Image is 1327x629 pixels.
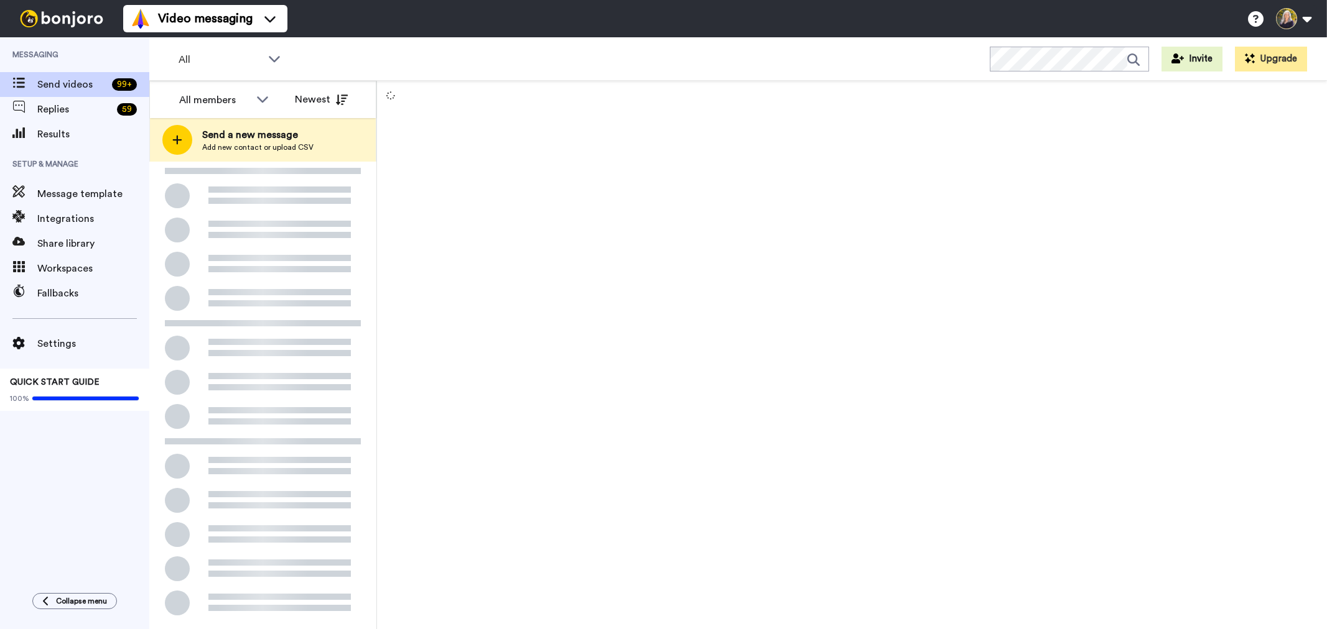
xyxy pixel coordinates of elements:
button: Collapse menu [32,593,117,609]
button: Newest [286,87,357,112]
div: 59 [117,103,137,116]
span: QUICK START GUIDE [10,378,100,387]
span: Settings [37,336,149,351]
div: 99 + [112,78,137,91]
span: Integrations [37,211,149,226]
span: Workspaces [37,261,149,276]
span: Replies [37,102,112,117]
span: Send videos [37,77,107,92]
span: Fallbacks [37,286,149,301]
img: bj-logo-header-white.svg [15,10,108,27]
div: All members [179,93,250,108]
span: Send a new message [202,127,314,142]
span: Message template [37,186,149,201]
span: All [179,52,262,67]
span: Add new contact or upload CSV [202,142,314,152]
button: Upgrade [1235,47,1307,71]
span: 100% [10,393,29,403]
span: Collapse menu [56,596,107,606]
span: Video messaging [158,10,253,27]
button: Invite [1162,47,1222,71]
span: Share library [37,236,149,251]
img: vm-color.svg [131,9,151,29]
span: Results [37,127,149,142]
